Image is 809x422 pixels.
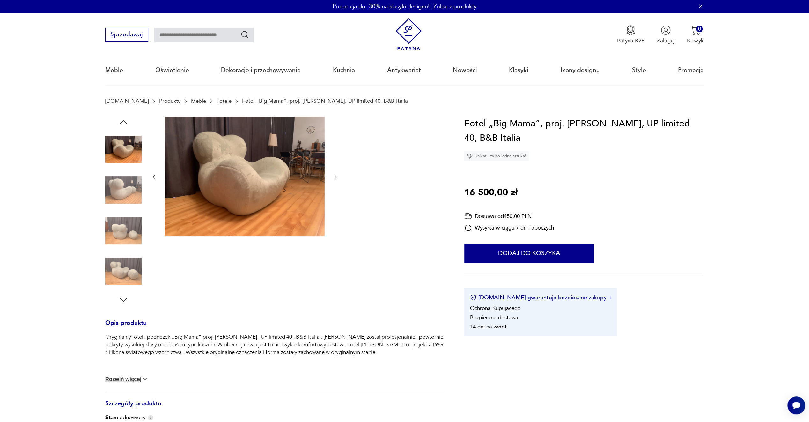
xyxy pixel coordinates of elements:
img: Ikona koszyka [690,25,700,35]
h3: Opis produktu [105,321,446,334]
p: 16 500,00 zł [464,185,518,200]
div: 0 [696,26,703,32]
img: Zdjęcie produktu Fotel „Big Mama”, proj. Gaetano Pesce, UP limited 40, B&B Italia [105,253,142,290]
p: Promocja do -30% na klasyki designu! [333,3,430,11]
a: Kuchnia [333,56,355,85]
img: Zdjęcie produktu Fotel „Big Mama”, proj. Gaetano Pesce, UP limited 40, B&B Italia [165,117,325,237]
iframe: Smartsupp widget button [787,396,805,414]
button: Szukaj [240,30,250,39]
a: Style [632,56,646,85]
img: Zdjęcie produktu Fotel „Big Mama”, proj. Gaetano Pesce, UP limited 40, B&B Italia [105,131,142,168]
a: Dekoracje i przechowywanie [221,56,301,85]
h1: Fotel „Big Mama”, proj. [PERSON_NAME], UP limited 40, B&B Italia [464,117,704,146]
img: chevron down [142,376,148,382]
img: Ikona diamentu [467,153,473,159]
img: Patyna - sklep z meblami i dekoracjami vintage [393,18,425,50]
p: Oryginalny fotel i podnóżek „Big Mama” proj. [PERSON_NAME] , UP limited 40 , B&B Italia . [PERSON... [105,333,446,356]
b: Stan: [105,414,118,421]
a: Produkty [159,98,180,104]
a: Fotele [217,98,232,104]
button: Sprzedawaj [105,28,148,42]
button: Zaloguj [657,25,675,44]
img: Ikonka użytkownika [661,25,671,35]
div: Dostawa od 450,00 PLN [464,212,554,220]
a: Ikona medaluPatyna B2B [617,25,644,44]
img: Zdjęcie produktu Fotel „Big Mama”, proj. Gaetano Pesce, UP limited 40, B&B Italia [105,213,142,249]
p: Zaloguj [657,37,675,44]
span: odnowiony [105,414,146,421]
img: Zdjęcie produktu Fotel „Big Mama”, proj. Gaetano Pesce, UP limited 40, B&B Italia [105,172,142,208]
li: Ochrona Kupującego [470,305,521,312]
button: [DOMAIN_NAME] gwarantuje bezpieczne zakupy [470,294,611,302]
p: Patyna B2B [617,37,644,44]
a: Oświetlenie [155,56,189,85]
a: Antykwariat [387,56,421,85]
a: Meble [191,98,206,104]
a: [DOMAIN_NAME] [105,98,149,104]
h3: Szczegóły produktu [105,401,446,414]
button: Dodaj do koszyka [464,244,594,263]
button: 0Koszyk [687,25,704,44]
button: Rozwiń więcej [105,376,149,382]
img: Ikona dostawy [464,212,472,220]
img: Ikona strzałki w prawo [609,296,611,299]
a: Klasyki [509,56,528,85]
a: Nowości [453,56,477,85]
button: Patyna B2B [617,25,644,44]
a: Zobacz produkty [433,3,477,11]
img: Ikona medalu [626,25,636,35]
li: 14 dni na zwrot [470,323,507,330]
a: Promocje [678,56,704,85]
img: Ikona certyfikatu [470,294,476,301]
a: Ikony designu [561,56,600,85]
div: Unikat - tylko jedna sztuka! [464,151,529,161]
li: Bezpieczna dostawa [470,314,518,321]
img: Info icon [148,415,153,420]
a: Sprzedawaj [105,33,148,38]
p: Koszyk [687,37,704,44]
div: Wysyłka w ciągu 7 dni roboczych [464,224,554,232]
a: Meble [105,56,123,85]
p: Fotel „Big Mama”, proj. [PERSON_NAME], UP limited 40, B&B Italia [242,98,408,104]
